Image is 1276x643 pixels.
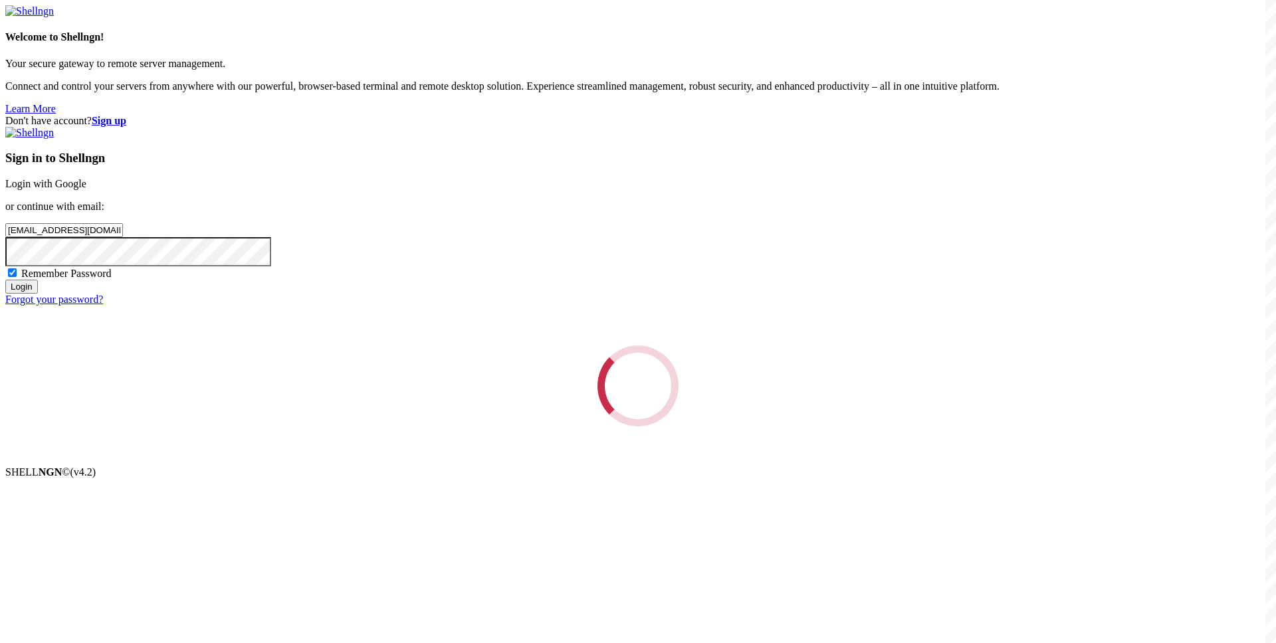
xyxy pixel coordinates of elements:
[5,201,1271,213] p: or continue with email:
[92,115,126,126] a: Sign up
[597,345,679,426] div: Loading...
[8,268,17,277] input: Remember Password
[5,31,1271,43] h4: Welcome to Shellngn!
[5,127,54,139] img: Shellngn
[21,268,112,279] span: Remember Password
[5,223,123,237] input: Email address
[70,466,96,478] span: 4.2.0
[5,466,96,478] span: SHELL ©
[5,80,1271,92] p: Connect and control your servers from anywhere with our powerful, browser-based terminal and remo...
[5,280,38,294] input: Login
[5,115,1271,127] div: Don't have account?
[5,151,1271,165] h3: Sign in to Shellngn
[39,466,62,478] b: NGN
[5,294,103,305] a: Forgot your password?
[5,58,1271,70] p: Your secure gateway to remote server management.
[5,178,86,189] a: Login with Google
[5,103,56,114] a: Learn More
[5,5,54,17] img: Shellngn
